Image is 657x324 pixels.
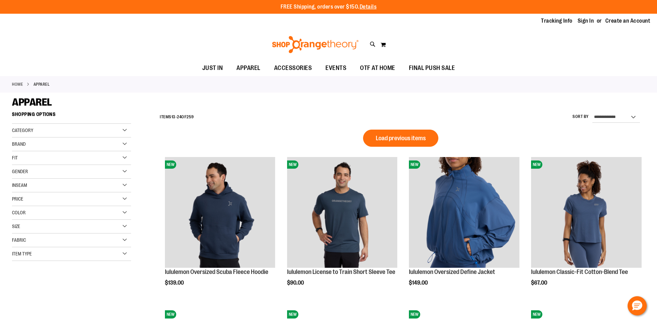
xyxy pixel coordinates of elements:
span: EVENTS [325,60,346,76]
span: NEW [165,310,176,319]
a: lululemon Oversized Define JacketNEW [409,157,519,269]
a: lululemon Oversized Scuba Fleece Hoodie [165,268,268,275]
button: Hello, have a question? Let’s chat. [628,296,647,315]
label: Sort By [572,114,589,120]
span: 24 [177,115,181,119]
div: product [284,154,401,303]
strong: Shopping Options [12,108,131,124]
span: Color [12,210,26,215]
div: product [528,154,645,303]
img: lululemon License to Train Short Sleeve Tee [287,157,398,268]
a: Create an Account [605,17,650,25]
span: NEW [409,310,420,319]
span: OTF AT HOME [360,60,395,76]
span: NEW [165,160,176,169]
span: Brand [12,141,26,147]
span: ACCESSORIES [274,60,312,76]
h2: Items - of [160,112,194,122]
strong: APPAREL [34,81,50,87]
span: Fit [12,155,18,160]
a: lululemon Classic-Fit Cotton-Blend Tee [531,268,628,275]
span: 259 [186,115,194,119]
a: lululemon License to Train Short Sleeve Tee [287,268,395,275]
p: FREE Shipping, orders over $150. [281,3,377,11]
a: lululemon Oversized Define Jacket [409,268,495,275]
span: $149.00 [409,280,429,286]
a: lululemon License to Train Short Sleeve TeeNEW [287,157,398,269]
span: $67.00 [531,280,548,286]
div: product [405,154,523,303]
div: product [162,154,279,303]
a: Sign In [578,17,594,25]
span: $90.00 [287,280,305,286]
span: Category [12,128,33,133]
span: APPAREL [12,96,52,108]
button: Load previous items [363,130,438,147]
a: JUST IN [195,60,230,76]
img: lululemon Oversized Scuba Fleece Hoodie [165,157,275,268]
a: lululemon Oversized Scuba Fleece HoodieNEW [165,157,275,269]
a: EVENTS [319,60,353,76]
img: lululemon Classic-Fit Cotton-Blend Tee [531,157,642,268]
a: OTF AT HOME [353,60,402,76]
span: NEW [531,160,542,169]
span: Item Type [12,251,32,256]
span: Load previous items [376,135,426,142]
a: Tracking Info [541,17,572,25]
span: FINAL PUSH SALE [409,60,455,76]
img: Shop Orangetheory [271,36,360,53]
a: Details [360,4,377,10]
a: APPAREL [230,60,267,76]
span: NEW [287,160,298,169]
a: FINAL PUSH SALE [402,60,462,76]
span: Price [12,196,23,202]
span: Fabric [12,237,26,243]
span: $139.00 [165,280,185,286]
span: Gender [12,169,28,174]
a: Home [12,81,23,87]
a: lululemon Classic-Fit Cotton-Blend TeeNEW [531,157,642,269]
span: Inseam [12,182,27,188]
span: JUST IN [202,60,223,76]
a: ACCESSORIES [267,60,319,76]
span: NEW [409,160,420,169]
span: 13 [171,115,176,119]
span: Size [12,224,20,229]
span: NEW [287,310,298,319]
span: NEW [531,310,542,319]
span: APPAREL [236,60,260,76]
img: lululemon Oversized Define Jacket [409,157,519,268]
